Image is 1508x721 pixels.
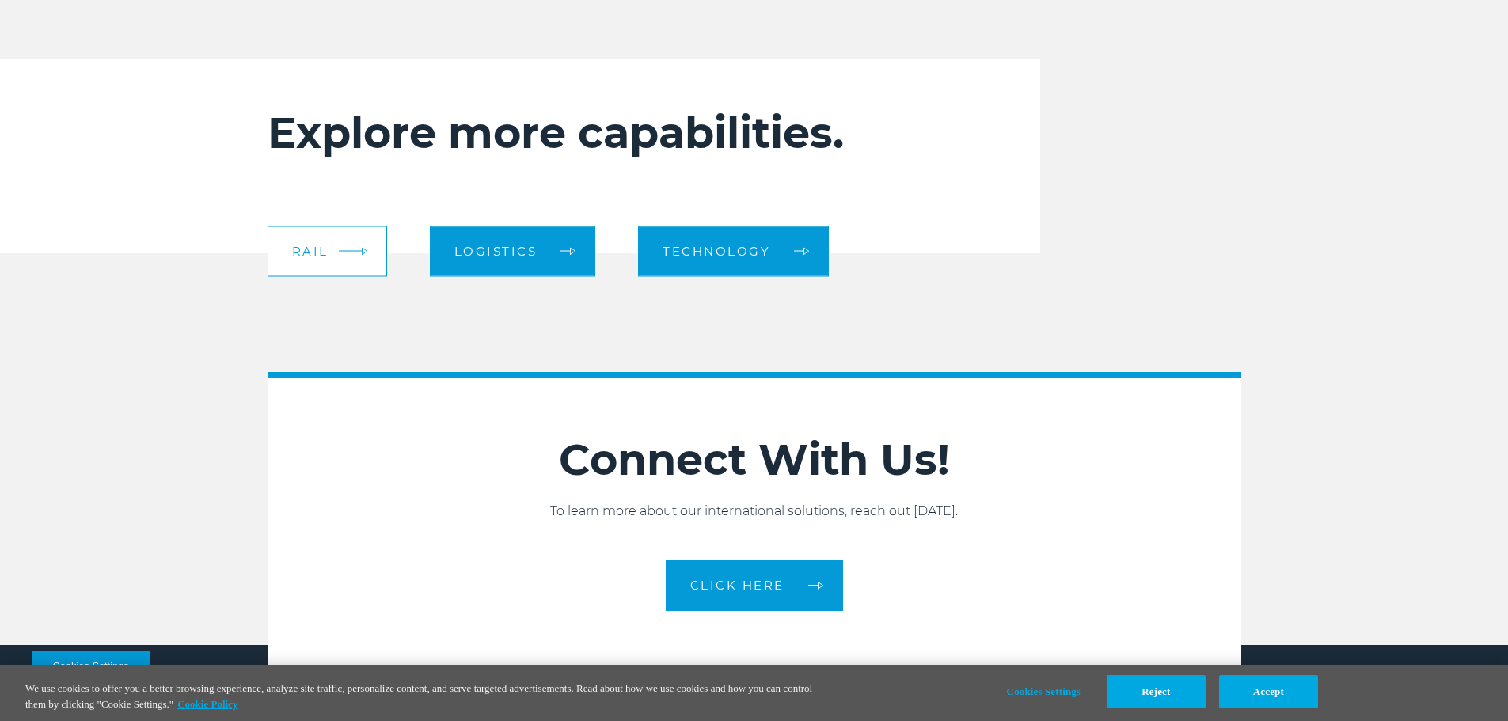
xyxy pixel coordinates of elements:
[1107,675,1206,708] button: Reject
[177,698,237,710] a: More information about your privacy, opens in a new tab
[1219,675,1318,708] button: Accept
[292,245,329,257] span: RAIL
[430,226,596,276] a: logistics arrow arrow
[32,651,150,681] button: Cookies Settings
[361,247,367,256] img: arrow
[268,502,1241,521] p: To learn more about our international solutions, reach out [DATE].
[638,226,829,276] a: Technology arrow arrow
[25,681,830,712] div: We use cookies to offer you a better browsing experience, analyze site traffic, personalize conte...
[268,107,946,159] h2: Explore more capabilities.
[994,676,1093,708] button: Cookies Settings
[454,245,537,257] span: logistics
[663,245,770,257] span: Technology
[666,560,843,611] a: CLICK HERE arrow arrow
[690,579,784,591] span: CLICK HERE
[268,434,1241,486] h2: Connect With Us!
[268,226,387,276] a: RAIL arrow arrow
